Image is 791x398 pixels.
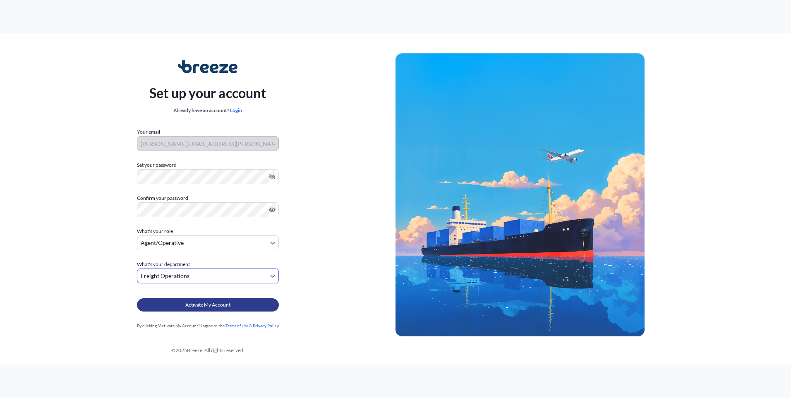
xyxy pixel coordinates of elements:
[395,53,645,336] img: Ship illustration
[20,346,395,355] div: © 2025 Breeze. All rights reserved.
[137,298,279,312] button: Activate My Account
[137,235,279,250] button: Agent/Operative
[178,60,238,73] img: Breeze
[137,260,190,269] span: What's your department
[137,161,279,169] label: Set your password
[269,173,276,180] button: Hide password
[269,206,276,213] button: Show password
[253,323,279,328] a: Privacy Policy
[185,301,230,309] span: Activate My Account
[225,323,248,328] a: Terms of Use
[137,128,160,136] label: Your email
[149,106,266,115] div: Already have an account?
[141,272,189,280] span: Freight Operations
[230,107,242,113] a: Login
[137,194,279,202] label: Confirm your password
[149,83,266,103] p: Set up your account
[137,321,279,330] div: By clicking "Activate My Account" I agree to the &
[141,239,184,247] span: Agent/Operative
[137,136,279,151] input: Your email address
[137,227,173,235] span: What's your role
[137,269,279,283] button: Freight Operations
